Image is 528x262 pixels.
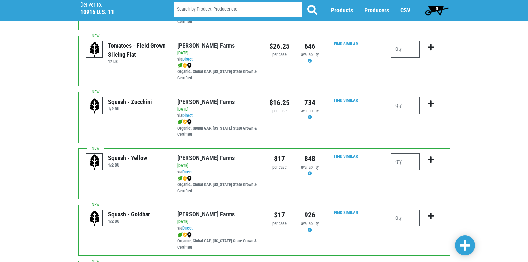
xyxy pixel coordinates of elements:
[177,176,183,181] img: leaf-e5c59151409436ccce96b2ca1b28e03c.png
[177,232,183,238] img: leaf-e5c59151409436ccce96b2ca1b28e03c.png
[108,106,152,111] h6: 1/2 BU
[269,41,290,52] div: $26.25
[182,113,193,118] a: Direct
[391,153,420,170] input: Qty
[187,232,192,238] img: map_marker-0e94453035b3232a4d21701695807de9.png
[391,97,420,114] input: Qty
[269,210,290,220] div: $17
[108,219,150,224] h6: 1/2 BU
[177,119,183,125] img: leaf-e5c59151409436ccce96b2ca1b28e03c.png
[187,176,192,181] img: map_marker-0e94453035b3232a4d21701695807de9.png
[177,106,259,113] div: [DATE]
[269,164,290,171] div: per case
[108,41,167,59] div: Tomatoes - Field Grown Slicing Flat
[269,52,290,58] div: per case
[391,41,420,58] input: Qty
[177,98,235,105] a: [PERSON_NAME] Farms
[177,225,259,232] div: via
[177,113,259,119] div: via
[86,210,103,227] img: placeholder-variety-43d6402dacf2d531de610a020419775a.svg
[86,97,103,114] img: placeholder-variety-43d6402dacf2d531de610a020419775a.svg
[80,8,157,16] h5: 10916 U.S. 11
[108,97,152,106] div: Squash - Zucchini
[177,63,183,68] img: leaf-e5c59151409436ccce96b2ca1b28e03c.png
[334,41,358,46] a: Find Similar
[334,210,358,215] a: Find Similar
[183,63,187,68] img: safety-e55c860ca8c00a9c171001a62a92dabd.png
[108,162,147,168] h6: 1/2 BU
[86,154,103,171] img: placeholder-variety-43d6402dacf2d531de610a020419775a.svg
[86,41,103,58] img: placeholder-variety-43d6402dacf2d531de610a020419775a.svg
[183,232,187,238] img: safety-e55c860ca8c00a9c171001a62a92dabd.png
[80,2,157,8] p: Deliver to:
[300,97,320,108] div: 734
[177,232,259,251] div: Organic, Global GAP, [US_STATE] State Grown & Certified
[331,7,353,14] a: Products
[364,7,389,14] a: Producers
[334,154,358,159] a: Find Similar
[301,108,319,113] span: availability
[177,154,235,161] a: [PERSON_NAME] Farms
[177,50,259,56] div: [DATE]
[391,210,420,226] input: Qty
[187,63,192,68] img: map_marker-0e94453035b3232a4d21701695807de9.png
[300,210,320,220] div: 926
[269,153,290,164] div: $17
[108,59,167,64] h6: 17 LB
[108,153,147,162] div: Squash - Yellow
[436,6,438,11] span: 0
[177,162,259,169] div: [DATE]
[400,7,410,14] a: CSV
[182,225,193,231] a: Direct
[177,42,235,49] a: [PERSON_NAME] Farms
[177,62,259,81] div: Organic, Global GAP, [US_STATE] State Grown & Certified
[301,221,319,226] span: availability
[177,211,235,218] a: [PERSON_NAME] Farms
[300,153,320,164] div: 848
[301,52,319,57] span: availability
[187,119,192,125] img: map_marker-0e94453035b3232a4d21701695807de9.png
[182,57,193,62] a: Direct
[269,221,290,227] div: per case
[177,219,259,225] div: [DATE]
[177,119,259,138] div: Organic, Global GAP, [US_STATE] State Grown & Certified
[177,175,259,194] div: Organic, Global GAP, [US_STATE] State Grown & Certified
[334,97,358,103] a: Find Similar
[301,165,319,170] span: availability
[300,41,320,52] div: 646
[422,4,452,17] a: 0
[182,169,193,174] a: Direct
[108,210,150,219] div: Squash - Goldbar
[183,176,187,181] img: safety-e55c860ca8c00a9c171001a62a92dabd.png
[177,169,259,175] div: via
[177,56,259,63] div: via
[174,2,302,17] input: Search by Product, Producer etc.
[269,108,290,114] div: per case
[183,119,187,125] img: safety-e55c860ca8c00a9c171001a62a92dabd.png
[269,97,290,108] div: $16.25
